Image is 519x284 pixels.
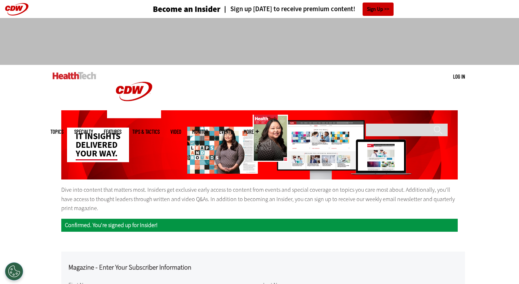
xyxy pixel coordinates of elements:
a: Video [170,129,181,134]
p: Dive into content that matters most. Insiders get exclusive early access to content from events a... [61,185,458,213]
a: CDW [107,112,161,120]
a: Log in [453,73,465,80]
h3: Become an Insider [153,5,221,13]
img: Home [107,65,161,118]
a: Features [104,129,121,134]
a: Sign Up [363,3,394,16]
img: Home [53,72,96,79]
a: Tips & Tactics [132,129,160,134]
div: Confirmed. You're signed up for Insider! [61,219,458,232]
a: MonITor [192,129,208,134]
div: IT insights delivered [67,128,129,162]
a: Events [219,129,233,134]
h3: Magazine - Enter Your Subscriber Information [68,264,191,271]
a: Sign up [DATE] to receive premium content! [221,6,355,13]
div: Cookies Settings [5,262,23,280]
button: Open Preferences [5,262,23,280]
span: your way. [76,148,117,160]
span: More [244,129,259,134]
iframe: advertisement [128,25,391,58]
div: User menu [453,73,465,80]
span: Topics [50,129,63,134]
span: Specialty [74,129,93,134]
a: Become an Insider [126,5,221,13]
